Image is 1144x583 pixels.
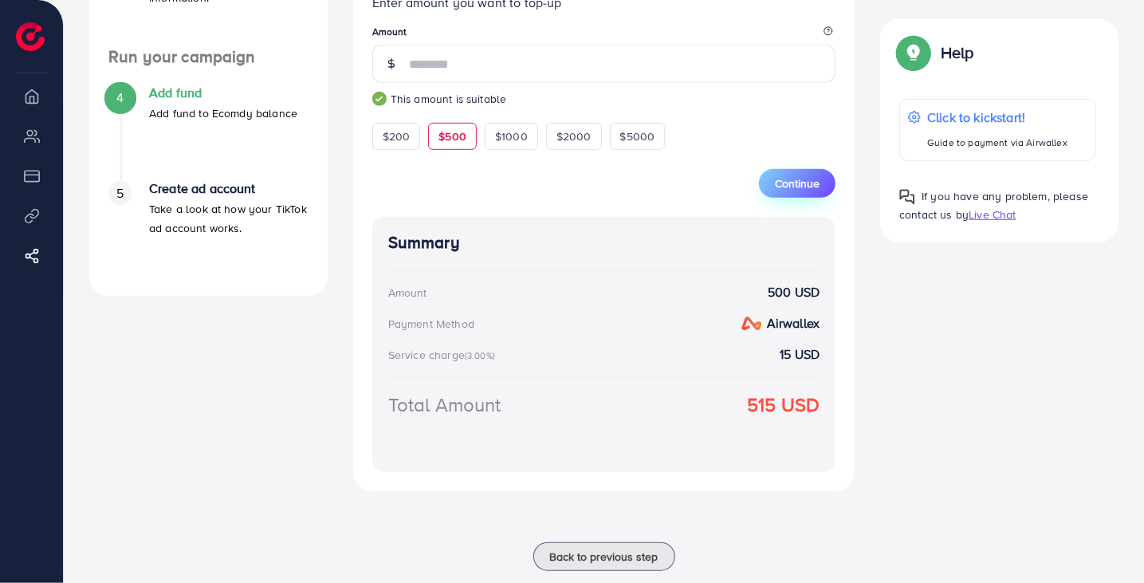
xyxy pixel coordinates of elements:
[89,47,328,67] h4: Run your campaign
[899,38,928,67] img: Popup guide
[89,85,328,181] li: Add fund
[775,175,820,191] span: Continue
[495,128,528,144] span: $1000
[149,104,297,123] p: Add fund to Ecomdy balance
[741,317,762,331] img: payment
[533,542,675,571] button: Back to previous step
[388,316,474,332] div: Payment Method
[780,345,820,364] strong: 15 USD
[149,181,309,196] h4: Create ad account
[438,128,466,144] span: $500
[372,25,836,45] legend: Amount
[927,133,1067,152] p: Guide to payment via Airwallex
[89,181,328,277] li: Create ad account
[899,188,1088,223] span: If you have any problem, please contact us by
[149,199,309,238] p: Take a look at how your TikTok ad account works.
[388,347,500,363] div: Service charge
[372,91,836,107] small: This amount is suitable
[768,283,820,301] strong: 500 USD
[116,184,124,203] span: 5
[1076,511,1132,571] iframe: Chat
[149,85,297,100] h4: Add fund
[620,128,655,144] span: $5000
[372,92,387,106] img: guide
[388,285,427,301] div: Amount
[116,89,124,107] span: 4
[927,108,1067,127] p: Click to kickstart!
[759,169,835,198] button: Continue
[899,189,915,205] img: Popup guide
[16,22,45,51] img: logo
[556,128,592,144] span: $2000
[383,128,411,144] span: $200
[969,207,1016,223] span: Live Chat
[388,233,820,253] h4: Summary
[941,43,974,62] p: Help
[465,349,495,362] small: (3.00%)
[388,391,501,419] div: Total Amount
[767,314,820,333] strong: airwallex
[747,391,820,419] strong: 515 USD
[550,549,658,565] span: Back to previous step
